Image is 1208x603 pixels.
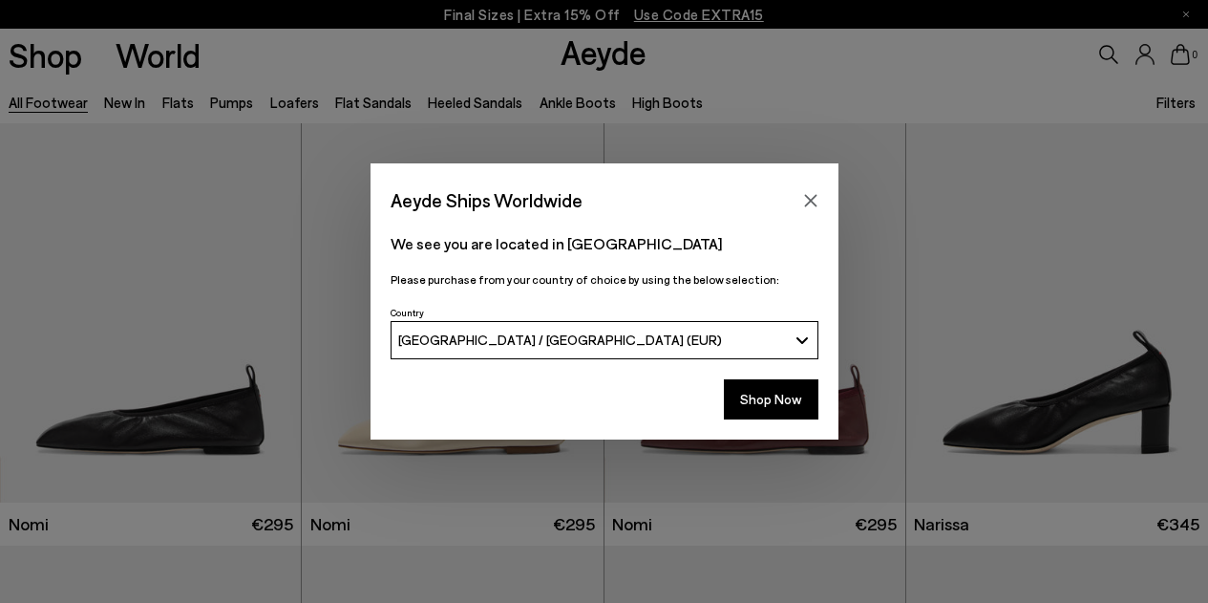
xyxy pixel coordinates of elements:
button: Shop Now [724,379,818,420]
p: Please purchase from your country of choice by using the below selection: [391,270,818,289]
span: Aeyde Ships Worldwide [391,183,583,217]
p: We see you are located in [GEOGRAPHIC_DATA] [391,232,818,255]
span: [GEOGRAPHIC_DATA] / [GEOGRAPHIC_DATA] (EUR) [398,332,722,348]
button: Close [796,186,825,215]
span: Country [391,307,424,318]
